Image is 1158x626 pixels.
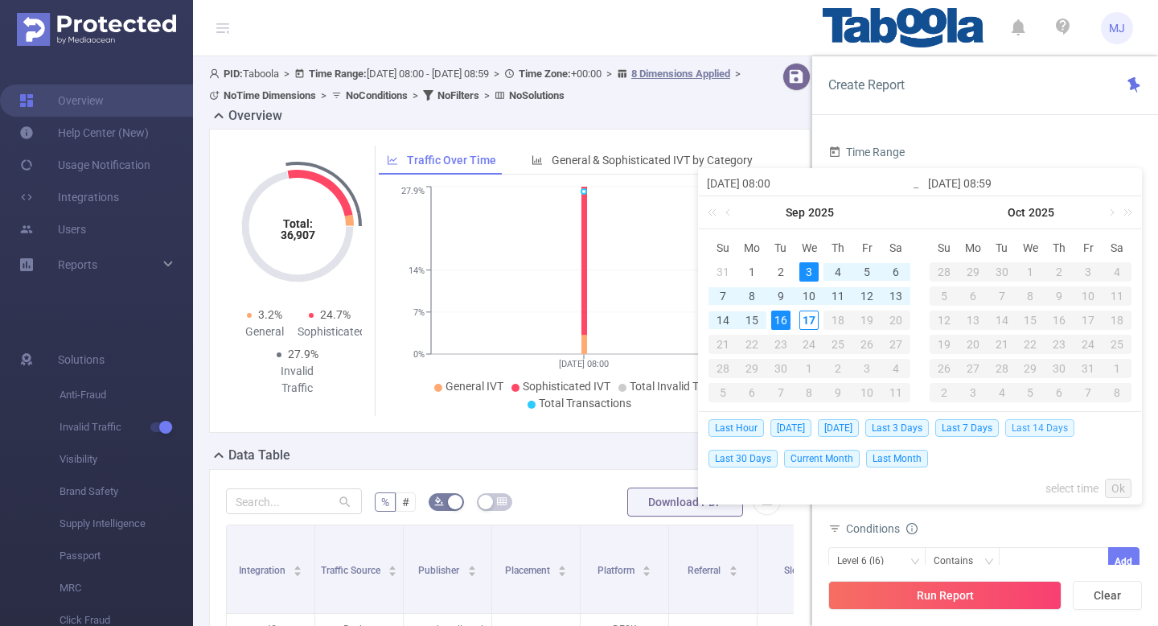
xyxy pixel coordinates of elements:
td: October 14, 2025 [988,308,1016,332]
span: Traffic Over Time [407,154,496,167]
input: End date [928,174,1133,193]
div: 7 [766,383,795,402]
td: October 24, 2025 [1074,332,1103,356]
span: Total Invalid Traffic [630,380,724,393]
td: October 1, 2025 [1016,260,1045,284]
div: 31 [713,262,733,282]
i: icon: down [910,557,920,568]
div: 5 [1016,383,1045,402]
span: Visibility [60,443,193,476]
td: October 2, 2025 [823,356,852,381]
th: Tue [766,236,795,260]
td: September 2, 2025 [766,260,795,284]
div: 20 [959,335,988,354]
div: 14 [713,311,733,330]
td: October 17, 2025 [1074,308,1103,332]
span: > [408,89,423,101]
td: November 8, 2025 [1103,381,1131,405]
span: Sa [881,241,910,255]
a: Overview [19,84,104,117]
span: Brand Safety [60,476,193,508]
span: > [602,68,617,80]
td: October 8, 2025 [795,381,824,405]
a: select time [1045,473,1098,504]
div: 19 [852,311,881,330]
td: October 9, 2025 [1045,284,1074,308]
span: Conditions [846,522,918,535]
div: 15 [1016,311,1045,330]
td: September 10, 2025 [795,284,824,308]
td: September 28, 2025 [708,356,737,381]
a: Ok [1105,479,1131,498]
span: We [1016,241,1045,255]
div: 27 [881,335,910,354]
span: 27.9% [288,348,318,360]
span: Th [823,241,852,255]
div: Level 6 (l6) [837,548,895,575]
div: 5 [708,383,737,402]
div: 24 [795,335,824,354]
button: Clear [1073,581,1142,610]
td: October 4, 2025 [1103,260,1131,284]
a: Next month (PageDown) [1103,196,1118,229]
div: 28 [988,359,1016,378]
th: Sat [881,236,910,260]
i: icon: line-chart [387,154,398,166]
div: 11 [828,286,848,306]
span: Current Month [784,450,860,467]
span: Passport [60,540,193,572]
u: 8 Dimensions Applied [631,68,730,80]
tspan: 27.9% [401,187,425,197]
span: Last 30 Days [708,450,778,467]
span: Total Transactions [539,397,631,410]
td: September 11, 2025 [823,284,852,308]
th: Fri [1074,236,1103,260]
td: September 14, 2025 [708,308,737,332]
div: 14 [988,311,1016,330]
div: 12 [930,311,959,330]
div: 9 [1045,286,1074,306]
div: 21 [708,335,737,354]
div: Contains [934,548,984,575]
td: October 16, 2025 [1045,308,1074,332]
td: October 5, 2025 [708,381,737,405]
span: > [279,68,294,80]
span: # [402,496,409,509]
th: Fri [852,236,881,260]
td: September 24, 2025 [795,332,824,356]
input: Search... [226,488,362,514]
span: Invalid Traffic [60,411,193,443]
div: 2 [930,383,959,402]
div: 17 [799,311,819,330]
a: Oct [1006,196,1027,229]
div: General [232,323,298,340]
span: 24.7% [320,308,351,321]
span: Create Report [828,77,905,93]
div: Invalid Traffic [265,363,330,397]
b: Time Range: [309,68,367,80]
span: Last 14 Days [1005,419,1074,437]
span: > [316,89,331,101]
div: 13 [886,286,905,306]
input: Start date [707,174,912,193]
a: Next year (Control + right) [1115,196,1135,229]
td: September 7, 2025 [708,284,737,308]
span: Th [1045,241,1074,255]
th: Wed [1016,236,1045,260]
a: Sep [784,196,807,229]
a: 2025 [807,196,836,229]
div: Sophisticated [298,323,363,340]
a: Users [19,213,86,245]
td: October 18, 2025 [1103,308,1131,332]
td: September 17, 2025 [795,308,824,332]
div: 16 [1045,311,1074,330]
i: icon: user [209,68,224,79]
th: Sat [1103,236,1131,260]
i: icon: caret-up [467,563,476,568]
button: Add [1108,547,1140,575]
div: 1 [1016,262,1045,282]
td: September 4, 2025 [823,260,852,284]
a: Reports [58,249,97,281]
img: Protected Media [17,13,176,46]
td: September 18, 2025 [823,308,852,332]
